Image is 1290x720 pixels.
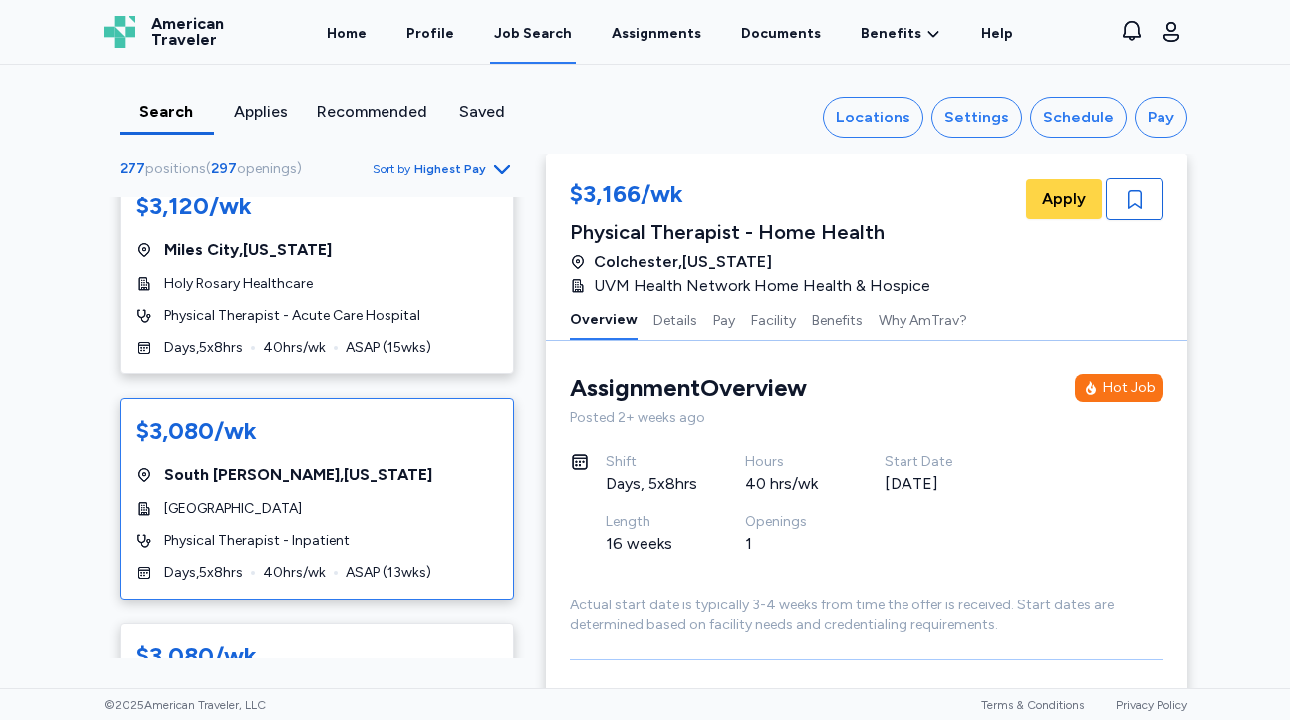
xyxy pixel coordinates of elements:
button: Settings [931,97,1022,138]
div: 40 hrs/wk [745,472,837,496]
button: Sort byHighest Pay [373,157,514,181]
a: Privacy Policy [1116,698,1187,712]
div: Search [128,100,206,123]
div: Start Date [885,452,976,472]
button: Schedule [1030,97,1127,138]
div: Posted 2+ weeks ago [570,408,1163,428]
span: Benefits [861,24,921,44]
a: Benefits [861,24,941,44]
div: [DATE] [885,472,976,496]
button: Pay [1135,97,1187,138]
span: Days , 5 x 8 hrs [164,338,243,358]
div: $3,080/wk [136,640,257,672]
span: 297 [211,160,237,177]
a: Terms & Conditions [981,698,1084,712]
button: Benefits [812,298,863,340]
button: Details [653,298,697,340]
button: Why AmTrav? [879,298,967,340]
span: Colchester , [US_STATE] [594,250,772,274]
div: Shift [606,452,697,472]
div: Days, 5x8hrs [606,472,697,496]
div: Actual start date is typically 3-4 weeks from time the offer is received. Start dates are determi... [570,596,1163,635]
span: positions [145,160,206,177]
div: $3,166/wk [570,178,942,214]
div: Locations [836,106,910,129]
a: Job Search [490,2,576,64]
span: American Traveler [151,16,224,48]
span: UVM Health Network Home Health & Hospice [594,274,930,298]
span: Holy Rosary Healthcare [164,274,313,294]
span: ASAP ( 15 wks) [346,338,431,358]
button: Pay [713,298,735,340]
span: 277 [120,160,145,177]
div: Length [606,512,697,532]
span: Highest Pay [414,161,486,177]
span: [GEOGRAPHIC_DATA] [164,499,302,519]
div: $3,120/wk [136,190,252,222]
div: 16 weeks [606,532,697,556]
span: Physical Therapist - Acute Care Hospital [164,306,420,326]
button: Overview [570,298,638,340]
div: Assignment Overview [570,372,807,404]
span: Sort by [373,161,410,177]
div: Applies [222,100,301,123]
span: openings [237,160,297,177]
span: © 2025 American Traveler, LLC [104,697,266,713]
div: Physical Therapist - Home Health [570,218,942,246]
span: Days , 5 x 8 hrs [164,563,243,583]
button: Locations [823,97,923,138]
div: 1 [745,532,837,556]
button: Facility [751,298,796,340]
div: Saved [443,100,522,123]
div: Openings [745,512,837,532]
span: Physical Therapist - Inpatient [164,531,350,551]
div: ( ) [120,159,310,179]
span: Apply [1042,187,1086,211]
div: Job Search [494,24,572,44]
div: Hours [745,452,837,472]
div: Pay [1148,106,1174,129]
div: Schedule [1043,106,1114,129]
div: Hot Job [1103,378,1156,398]
div: Settings [944,106,1009,129]
span: South [PERSON_NAME] , [US_STATE] [164,463,432,487]
div: Recommended [317,100,427,123]
span: ASAP ( 13 wks) [346,563,431,583]
span: 40 hrs/wk [263,563,326,583]
span: Miles City , [US_STATE] [164,238,332,262]
span: 40 hrs/wk [263,338,326,358]
h3: Details [570,684,1163,716]
button: Apply [1026,179,1102,219]
div: $3,080/wk [136,415,257,447]
img: Logo [104,16,135,48]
